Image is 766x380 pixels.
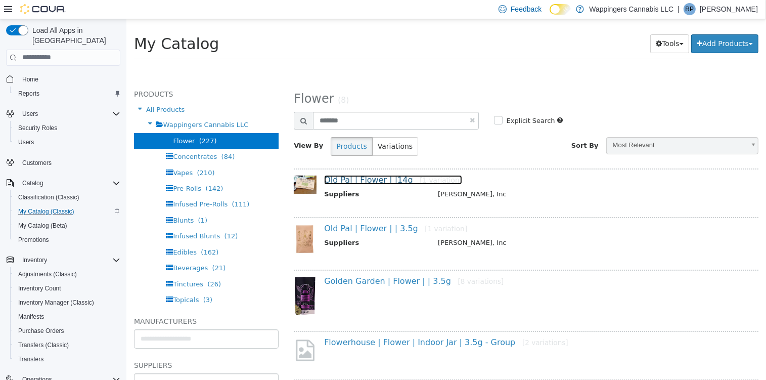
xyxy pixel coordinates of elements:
[47,229,70,237] span: Edibles
[293,157,336,165] small: [1 variation]
[14,268,81,280] a: Adjustments (Classic)
[18,270,77,278] span: Adjustments (Classic)
[678,3,680,15] p: |
[14,220,120,232] span: My Catalog (Beta)
[565,15,632,34] button: Add Products
[47,165,75,173] span: Pre-Rolls
[14,339,120,351] span: Transfers (Classic)
[14,311,48,323] a: Manifests
[18,193,79,201] span: Classification (Classic)
[524,15,563,34] button: Tools
[14,88,120,100] span: Reports
[10,87,124,101] button: Reports
[106,181,123,189] span: (111)
[167,156,190,175] img: 150
[18,355,43,363] span: Transfers
[8,16,93,33] span: My Catalog
[445,122,472,130] span: Sort By
[332,258,378,266] small: [8 variations]
[14,311,120,323] span: Manifests
[10,324,124,338] button: Purchase Orders
[304,170,622,183] td: [PERSON_NAME], Inc
[18,313,44,321] span: Manifests
[47,277,72,284] span: Topicals
[10,204,124,219] button: My Catalog (Classic)
[167,319,190,344] img: missing-image.png
[73,118,91,125] span: (227)
[18,236,49,244] span: Promotions
[14,297,120,309] span: Inventory Manager (Classic)
[20,4,66,14] img: Cova
[14,282,120,294] span: Inventory Count
[480,118,632,135] a: Most Relevant
[14,297,98,309] a: Inventory Manager (Classic)
[47,245,81,252] span: Beverages
[167,258,190,296] img: 150
[79,165,97,173] span: (142)
[47,181,101,189] span: Infused Pre-Rolls
[198,257,377,267] a: Golden Garden | Flower | | 3.5g[8 variations]
[8,69,152,81] h5: Products
[14,268,120,280] span: Adjustments (Classic)
[14,282,65,294] a: Inventory Count
[18,177,47,189] button: Catalog
[550,4,571,15] input: Dark Mode
[47,150,66,157] span: Vapes
[167,72,207,87] span: Flower
[10,135,124,149] button: Users
[47,261,77,269] span: Tinctures
[2,107,124,121] button: Users
[18,108,120,120] span: Users
[47,134,91,141] span: Concentrates
[2,253,124,267] button: Inventory
[18,157,56,169] a: Customers
[14,191,120,203] span: Classification (Classic)
[18,327,64,335] span: Purchase Orders
[686,3,694,15] span: RP
[18,254,51,266] button: Inventory
[14,325,68,337] a: Purchase Orders
[71,150,88,157] span: (210)
[22,75,38,83] span: Home
[10,233,124,247] button: Promotions
[10,310,124,324] button: Manifests
[22,110,38,118] span: Users
[10,121,124,135] button: Security Roles
[2,72,124,87] button: Home
[14,88,43,100] a: Reports
[18,90,39,98] span: Reports
[10,338,124,352] button: Transfers (Classic)
[10,295,124,310] button: Inventory Manager (Classic)
[198,204,341,214] a: Old Pal | Flower | | 3.5g[1 variation]
[14,220,71,232] a: My Catalog (Beta)
[14,191,83,203] a: Classification (Classic)
[198,156,336,165] a: Old Pal | Flower | |14g[1 variation]
[8,340,152,352] h5: Suppliers
[47,118,68,125] span: Flower
[18,124,57,132] span: Security Roles
[14,122,61,134] a: Security Roles
[14,205,78,218] a: My Catalog (Classic)
[198,318,442,328] a: Flowerhouse | Flower | Indoor Jar | 3.5g - Group[2 variations]
[86,245,100,252] span: (21)
[198,219,304,231] th: Suppliers
[47,213,94,221] span: Infused Blunts
[18,138,34,146] span: Users
[37,102,122,109] span: Wappingers Cannabis LLC
[511,4,542,14] span: Feedback
[74,229,92,237] span: (162)
[18,156,120,169] span: Customers
[22,179,43,187] span: Catalog
[14,325,120,337] span: Purchase Orders
[22,256,47,264] span: Inventory
[14,122,120,134] span: Security Roles
[2,176,124,190] button: Catalog
[204,118,246,137] button: Products
[18,73,42,86] a: Home
[2,155,124,170] button: Customers
[198,170,304,183] th: Suppliers
[211,76,222,86] small: (8)
[10,190,124,204] button: Classification (Classic)
[298,205,341,214] small: [1 variation]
